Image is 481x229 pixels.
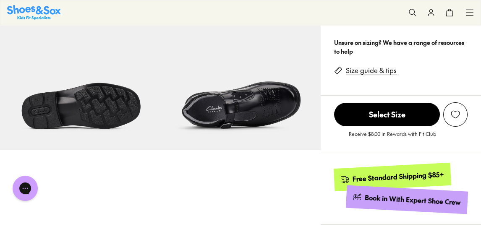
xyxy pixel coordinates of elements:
[334,102,440,127] button: Select Size
[7,5,61,20] img: SNS_Logo_Responsive.svg
[7,5,61,20] a: Shoes & Sox
[346,185,468,214] a: Book in With Expert Shoe Crew
[334,103,440,126] span: Select Size
[349,130,436,145] p: Receive $8.00 in Rewards with Fit Club
[334,163,451,191] a: Free Standard Shipping $85+
[334,38,468,56] div: Unsure on sizing? We have a range of resources to help
[353,169,444,183] div: Free Standard Shipping $85+
[8,173,42,204] iframe: Gorgias live chat messenger
[346,66,397,75] a: Size guide & tips
[365,193,461,207] div: Book in With Expert Shoe Crew
[443,102,468,127] button: Add to Wishlist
